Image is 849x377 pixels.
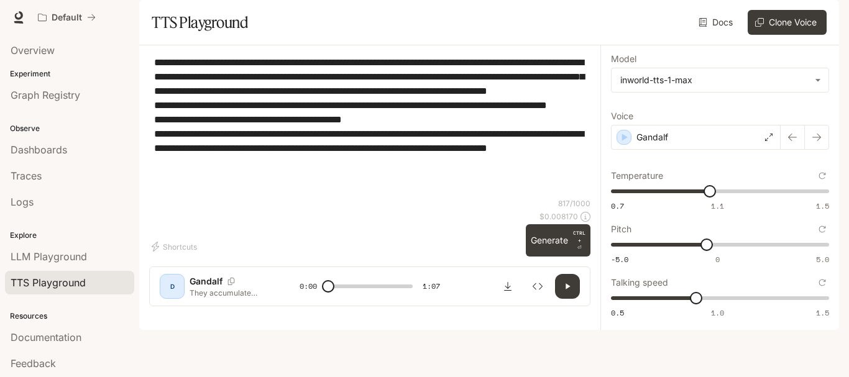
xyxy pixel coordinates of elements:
p: Gandalf [190,275,223,288]
p: CTRL + [573,229,585,244]
button: Download audio [495,274,520,299]
p: They accumulate stability, but also regret. They achieve external success, but lack inner fulfill... [190,288,270,298]
span: 1:07 [423,280,440,293]
button: Inspect [525,274,550,299]
p: Talking speed [611,278,668,287]
button: Clone Voice [748,10,827,35]
button: Reset to default [815,169,829,183]
span: 5.0 [816,254,829,265]
span: 0 [715,254,720,265]
button: GenerateCTRL +⏎ [526,224,590,257]
span: -5.0 [611,254,628,265]
button: Reset to default [815,222,829,236]
span: 1.5 [816,307,829,318]
button: Shortcuts [149,237,202,257]
p: Model [611,55,636,63]
p: Gandalf [636,131,668,143]
button: All workspaces [32,5,101,30]
span: 0.7 [611,201,624,211]
p: Default [52,12,82,23]
span: 1.5 [816,201,829,211]
h1: TTS Playground [152,10,248,35]
div: D [162,276,182,296]
div: inworld-tts-1-max [620,74,809,86]
div: inworld-tts-1-max [612,68,828,92]
span: 1.0 [711,307,724,318]
p: ⏎ [573,229,585,252]
p: Voice [611,112,633,120]
p: Temperature [611,171,663,180]
span: 0.5 [611,307,624,318]
span: 1.1 [711,201,724,211]
button: Copy Voice ID [223,278,240,285]
p: Pitch [611,225,631,234]
button: Reset to default [815,276,829,289]
a: Docs [696,10,738,35]
span: 0:00 [300,280,317,293]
